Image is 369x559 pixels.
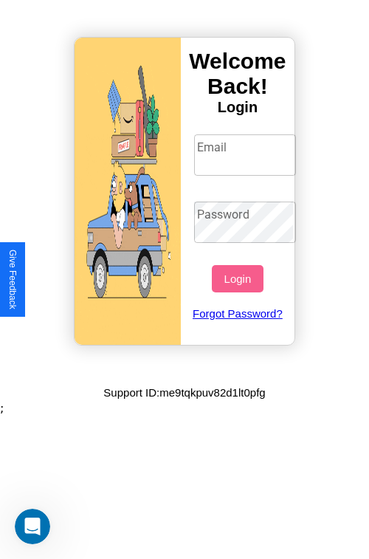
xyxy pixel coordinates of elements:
[103,383,265,402] p: Support ID: me9tqkpuv82d1lt0pfg
[15,509,50,544] iframe: Intercom live chat
[181,99,294,116] h4: Login
[212,265,263,292] button: Login
[187,292,289,335] a: Forgot Password?
[181,49,294,99] h3: Welcome Back!
[7,250,18,309] div: Give Feedback
[75,38,181,345] img: gif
